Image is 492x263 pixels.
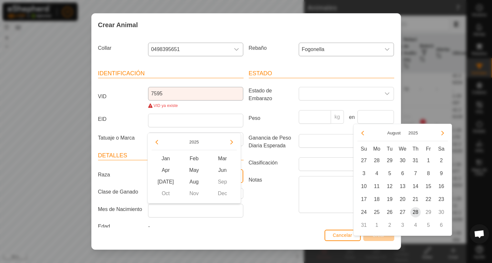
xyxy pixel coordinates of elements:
[359,194,369,205] span: 17
[187,138,202,146] button: Choose Year
[385,168,395,179] span: 5
[383,180,396,193] td: 12
[381,87,394,100] div: dropdown trigger
[95,188,146,196] label: Clase de Ganado
[95,87,146,106] label: VID
[396,154,409,167] td: 30
[435,219,448,232] td: 6
[385,207,395,217] span: 26
[180,164,208,176] span: May
[423,181,434,192] span: 15
[98,69,244,78] header: Identificación
[422,219,435,232] td: 5
[423,194,434,205] span: 22
[357,154,370,167] td: 27
[370,193,383,206] td: 18
[410,168,421,179] span: 7
[370,206,383,219] td: 25
[397,155,408,166] span: 30
[406,129,421,137] button: Choose Year
[422,180,435,193] td: 15
[410,194,421,205] span: 21
[409,219,422,232] td: 4
[372,181,382,192] span: 11
[436,168,447,179] span: 9
[148,224,150,229] span: -
[230,43,243,56] div: dropdown trigger
[422,193,435,206] td: 22
[95,223,146,230] label: Edad
[226,137,237,147] button: Next Year
[397,207,408,217] span: 27
[409,180,422,193] td: 14
[372,168,382,179] span: 4
[208,164,236,176] span: Jun
[436,181,447,192] span: 16
[426,146,431,152] span: Fr
[435,154,448,167] td: 2
[381,43,394,56] div: dropdown trigger
[147,133,241,204] div: Choose Date
[383,167,396,180] td: 5
[396,180,409,193] td: 13
[359,155,369,166] span: 27
[95,43,146,54] label: Collar
[180,153,208,164] span: Feb
[95,132,146,143] label: Tatuaje o Marca
[246,87,296,102] label: Estado de Embarazo
[95,204,146,215] label: Mes de Nacimiento
[325,230,361,241] button: Cancelar
[95,114,146,125] label: EID
[396,193,409,206] td: 20
[435,206,448,219] td: 30
[357,206,370,219] td: 24
[370,219,383,232] td: 1
[98,151,244,160] header: Detalles
[422,206,435,219] td: 29
[383,193,396,206] td: 19
[396,167,409,180] td: 6
[422,167,435,180] td: 8
[359,168,369,179] span: 3
[148,102,243,109] div: VID ya existe
[246,157,296,168] label: Clasificación
[246,134,296,150] label: Ganancia de Peso Diaria Esperada
[152,176,180,188] span: [DATE]
[410,155,421,166] span: 31
[437,128,448,138] button: Next Month
[422,154,435,167] td: 1
[370,180,383,193] td: 11
[359,207,369,217] span: 24
[357,193,370,206] td: 17
[361,146,367,152] span: Su
[396,219,409,232] td: 3
[383,206,396,219] td: 26
[208,153,236,164] span: Mar
[383,219,396,232] td: 2
[372,194,382,205] span: 18
[397,194,408,205] span: 20
[385,155,395,166] span: 29
[357,128,368,138] button: Previous Month
[409,167,422,180] td: 7
[373,146,380,152] span: Mo
[152,153,180,164] span: Jan
[436,155,447,166] span: 2
[357,167,370,180] td: 3
[409,206,422,219] td: 28
[331,110,344,124] p-inputgroup-addon: kg
[396,206,409,219] td: 27
[435,180,448,193] td: 16
[435,193,448,206] td: 23
[436,194,447,205] span: 23
[372,207,382,217] span: 25
[148,43,230,56] span: 0498395651
[410,207,421,217] span: 28
[470,224,489,244] a: Chat abierto
[397,168,408,179] span: 6
[353,124,452,236] div: Choose Date
[397,181,408,192] span: 13
[385,194,395,205] span: 19
[357,219,370,232] td: 31
[387,146,393,152] span: Tu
